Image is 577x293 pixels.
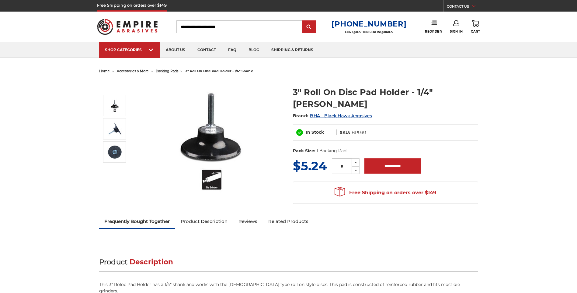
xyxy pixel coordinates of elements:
[306,129,324,135] span: In Stock
[425,30,442,34] span: Reorder
[107,98,122,113] img: 3" Roll On Disc Pad Holder - 1/4" Shank
[263,215,314,228] a: Related Products
[185,69,253,73] span: 3" roll on disc pad holder - 1/4" shank
[222,42,242,58] a: faq
[471,20,480,34] a: Cart
[471,30,480,34] span: Cart
[293,148,315,154] dt: Pack Size:
[151,80,273,202] img: 3" Roll On Disc Pad Holder - 1/4" Shank
[107,121,122,136] img: 3" Roll On Disc Pad Holder - 1/4" Shank
[335,187,436,199] span: Free Shipping on orders over $149
[317,148,346,154] dd: 1 Backing Pad
[425,20,442,33] a: Reorder
[303,21,315,33] input: Submit
[160,42,191,58] a: about us
[156,69,178,73] a: backing pads
[293,113,309,118] span: Brand:
[105,48,154,52] div: SHOP CATEGORIES
[450,30,463,34] span: Sign In
[191,42,222,58] a: contact
[97,15,158,39] img: Empire Abrasives
[99,215,176,228] a: Frequently Bought Together
[352,129,366,136] dd: BP030
[99,258,128,266] span: Product
[265,42,319,58] a: shipping & returns
[332,19,406,28] a: [PHONE_NUMBER]
[107,144,122,160] img: 3" Roll On Disc Pad Holder - 1/4" Shank
[340,129,350,136] dt: SKU:
[99,69,110,73] a: home
[293,86,478,110] h1: 3" Roll On Disc Pad Holder - 1/4" [PERSON_NAME]
[130,258,173,266] span: Description
[117,69,149,73] a: accessories & more
[310,113,372,118] a: BHA - Black Hawk Abrasives
[332,30,406,34] p: FOR QUESTIONS OR INQUIRIES
[175,215,233,228] a: Product Description
[293,158,327,173] span: $5.24
[447,3,480,12] a: CONTACT US
[233,215,263,228] a: Reviews
[242,42,265,58] a: blog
